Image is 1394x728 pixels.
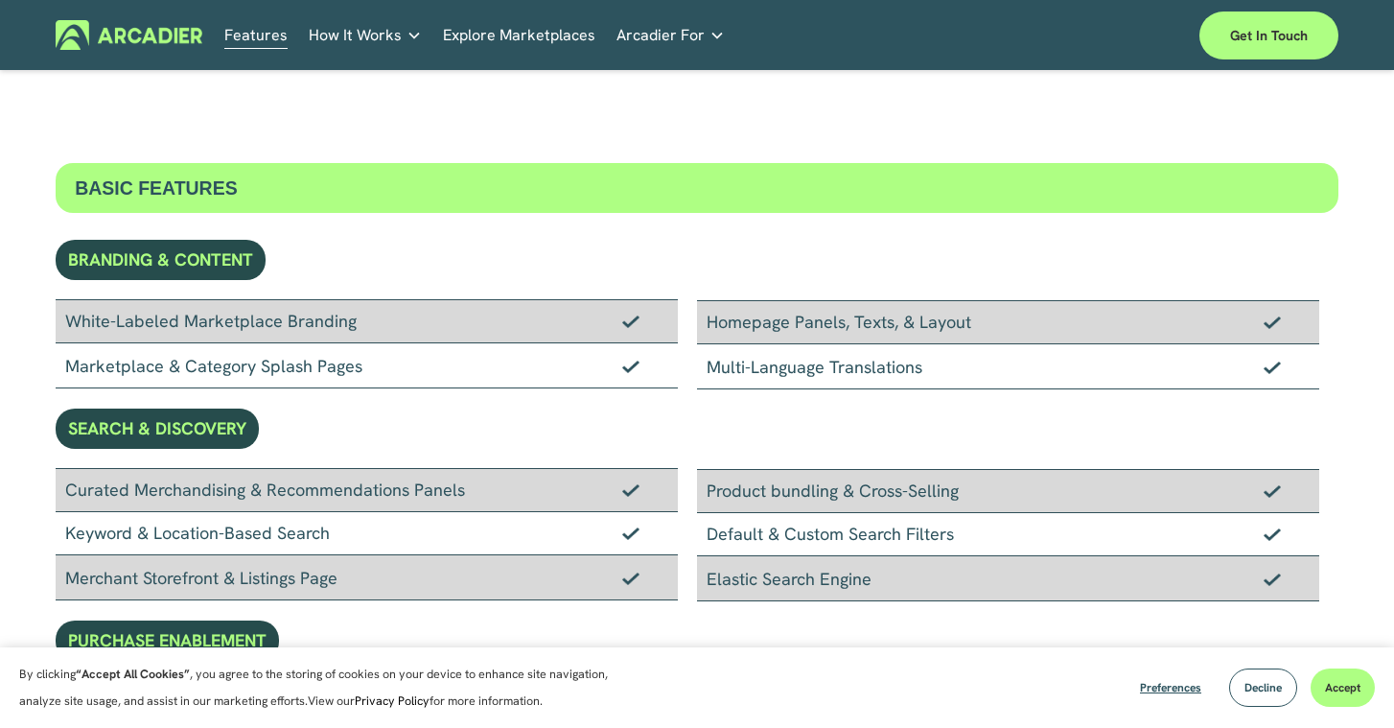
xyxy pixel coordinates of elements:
div: SEARCH & DISCOVERY [56,409,259,449]
span: How It Works [309,22,402,49]
div: Keyword & Location-Based Search [56,512,678,555]
span: Arcadier For [616,22,705,49]
div: BASIC FEATURES [56,163,1338,213]
div: Marketplace & Category Splash Pages [56,343,678,388]
a: Get in touch [1199,12,1338,59]
img: Checkmark [1264,316,1281,329]
span: Preferences [1140,680,1201,695]
img: Checkmark [1264,484,1281,498]
div: Elastic Search Engine [697,556,1319,601]
a: Features [224,20,288,50]
img: Arcadier [56,20,202,50]
div: BRANDING & CONTENT [56,240,266,280]
button: Preferences [1126,669,1216,707]
p: By clicking , you agree to the storing of cookies on your device to enhance site navigation, anal... [19,661,642,715]
img: Checkmark [622,315,639,328]
a: Privacy Policy [355,693,430,709]
strong: “Accept All Cookies” [76,666,190,682]
a: folder dropdown [616,20,725,50]
a: folder dropdown [309,20,422,50]
div: Default & Custom Search Filters [697,513,1319,556]
button: Accept [1311,669,1375,707]
div: Product bundling & Cross-Selling [697,469,1319,513]
img: Checkmark [1264,573,1281,586]
button: Decline [1229,669,1297,707]
span: Decline [1244,680,1282,695]
div: PURCHASE ENABLEMENT [56,621,279,661]
span: Accept [1325,680,1360,695]
div: Homepage Panels, Texts, & Layout [697,300,1319,344]
img: Checkmark [622,483,639,497]
div: Multi-Language Translations [697,344,1319,389]
img: Checkmark [622,572,639,585]
img: Checkmark [1264,361,1281,374]
div: Curated Merchandising & Recommendations Panels [56,468,678,512]
img: Checkmark [622,360,639,373]
img: Checkmark [1264,528,1281,541]
a: Explore Marketplaces [443,20,595,50]
div: White-Labeled Marketplace Branding [56,299,678,343]
img: Checkmark [622,527,639,540]
div: Merchant Storefront & Listings Page [56,555,678,600]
